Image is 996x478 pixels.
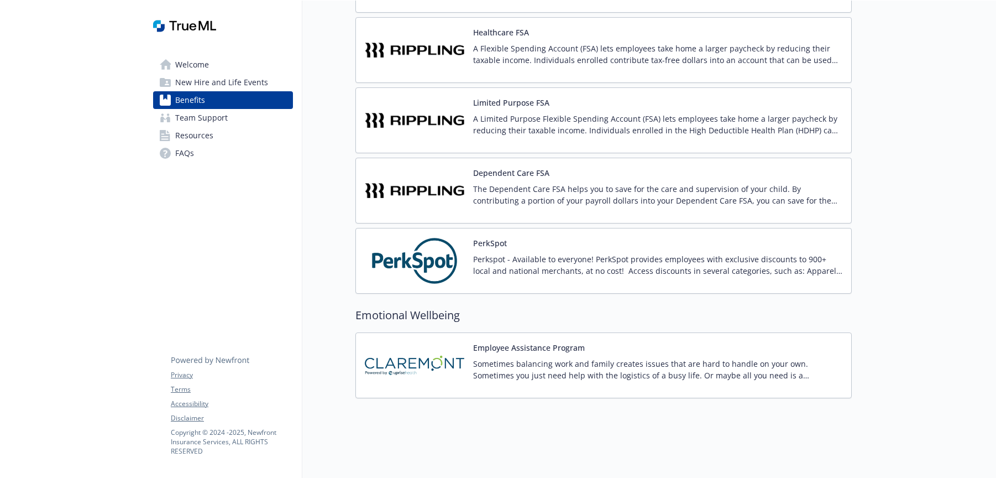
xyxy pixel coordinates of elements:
[365,27,464,74] img: Rippling carrier logo
[171,385,292,394] a: Terms
[175,91,205,109] span: Benefits
[171,413,292,423] a: Disclaimer
[355,307,852,324] h2: Emotional Wellbeing
[473,27,529,38] button: Healthcare FSA
[153,91,293,109] a: Benefits
[473,237,507,249] button: PerkSpot
[473,183,842,206] p: The Dependent Care FSA helps you to save for the care and supervision of your child. By contribut...
[473,342,585,354] button: Employee Assistance Program
[473,97,549,108] button: Limited Purpose FSA
[365,167,464,214] img: Rippling carrier logo
[153,109,293,127] a: Team Support
[365,97,464,144] img: Rippling carrier logo
[473,113,842,136] p: A Limited Purpose Flexible Spending Account (FSA) lets employees take home a larger paycheck by r...
[171,399,292,409] a: Accessibility
[473,253,842,277] p: Perkspot - Available to everyone! PerkSpot provides employees with exclusive discounts to 900+ lo...
[473,43,842,66] p: A Flexible Spending Account (FSA) lets employees take home a larger paycheck by reducing their ta...
[175,109,228,127] span: Team Support
[153,74,293,91] a: New Hire and Life Events
[175,127,213,144] span: Resources
[175,144,194,162] span: FAQs
[175,56,209,74] span: Welcome
[175,74,268,91] span: New Hire and Life Events
[153,144,293,162] a: FAQs
[365,237,464,284] img: PerkSpot carrier logo
[473,358,842,381] p: Sometimes balancing work and family creates issues that are hard to handle on your own. Sometimes...
[153,127,293,144] a: Resources
[171,428,292,456] p: Copyright © 2024 - 2025 , Newfront Insurance Services, ALL RIGHTS RESERVED
[171,370,292,380] a: Privacy
[365,342,464,389] img: Claremont EAP carrier logo
[153,56,293,74] a: Welcome
[473,167,549,179] button: Dependent Care FSA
